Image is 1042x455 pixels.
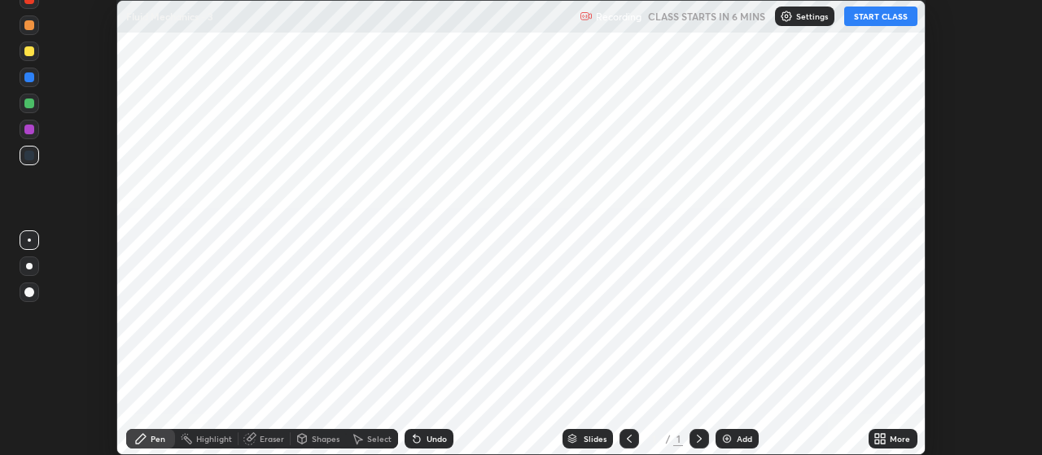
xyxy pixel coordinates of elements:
div: 1 [646,434,662,444]
div: More [890,435,910,443]
div: Eraser [260,435,284,443]
div: 1 [673,431,683,446]
p: Settings [796,12,828,20]
div: Add [737,435,752,443]
p: Fluid Mechanics - 3 [126,10,213,23]
div: Pen [151,435,165,443]
div: Highlight [196,435,232,443]
img: class-settings-icons [780,10,793,23]
button: START CLASS [844,7,917,26]
div: Undo [427,435,447,443]
img: recording.375f2c34.svg [580,10,593,23]
div: Select [367,435,392,443]
div: Slides [584,435,606,443]
div: Shapes [312,435,339,443]
h5: CLASS STARTS IN 6 MINS [648,9,765,24]
div: / [665,434,670,444]
img: add-slide-button [720,432,733,445]
p: Recording [596,11,641,23]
